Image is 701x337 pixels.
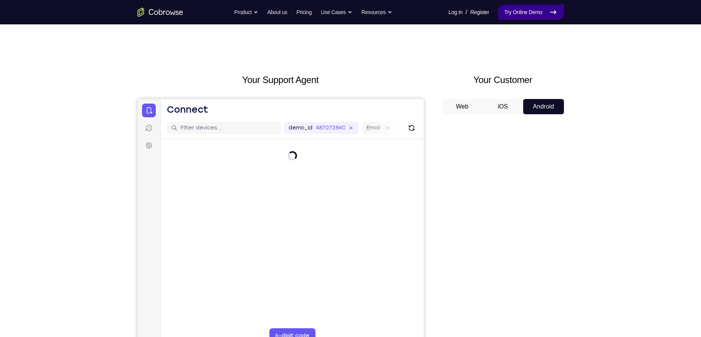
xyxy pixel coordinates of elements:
a: Go to the home page [137,8,183,17]
button: Android [523,99,564,114]
h2: Your Support Agent [137,73,424,87]
a: Log In [449,5,463,20]
a: About us [267,5,287,20]
h2: Your Customer [442,73,564,87]
span: / [466,8,467,17]
button: Use Cases [321,5,352,20]
button: Product [234,5,258,20]
a: Try Online Demo [498,5,564,20]
button: Resources [361,5,392,20]
button: Web [442,99,483,114]
button: iOS [482,99,523,114]
a: Register [470,5,489,20]
a: Pricing [296,5,311,20]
